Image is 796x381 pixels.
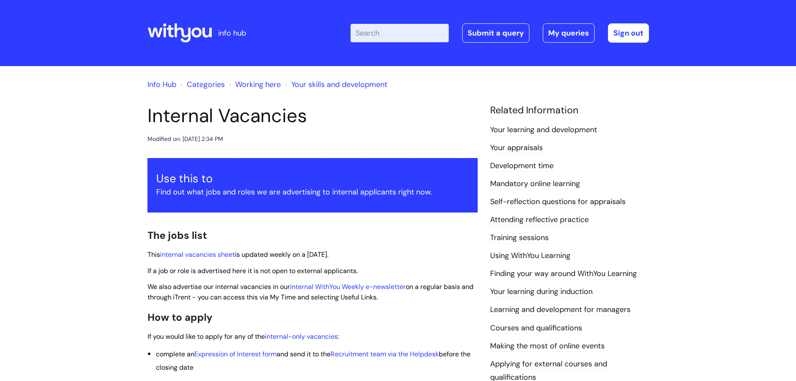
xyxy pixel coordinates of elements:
[291,79,387,89] a: Your skills and development
[490,197,626,207] a: Self-reflection questions for appraisals
[490,161,554,171] a: Development time
[148,266,358,275] span: If a job or role is advertised here it is not open to external applicants.
[351,23,649,43] div: | -
[543,23,595,43] a: My queries
[490,323,582,334] a: Courses and qualifications
[490,125,597,136] a: Your learning and development
[194,350,277,358] a: Expression of Interest form
[283,78,387,91] li: Your skills and development
[156,350,470,372] span: and send it to the before the c
[490,341,605,352] a: Making the most of online events
[148,250,328,259] span: This is updated weekly on a [DATE].
[160,363,193,372] span: losing date
[490,304,631,315] a: Learning and development for managers
[490,179,580,189] a: Mandatory online learning
[490,251,570,261] a: Using WithYou Learning
[235,79,281,89] a: Working here
[227,78,281,91] li: Working here
[148,311,213,324] span: How to apply
[156,350,194,358] span: complete an
[490,143,543,153] a: Your appraisals
[490,105,649,116] h4: Related Information
[608,23,649,43] a: Sign out
[490,233,549,243] a: Training sessions
[218,26,246,40] p: info hub
[148,105,478,127] h1: Internal Vacancies
[148,229,207,242] span: The jobs list
[160,250,235,259] a: internal vacancies sheet
[156,172,469,185] h3: Use this to
[148,282,473,302] span: We also advertise our internal vacancies in our on a regular basis and through iTrent - you can a...
[290,282,406,291] a: internal WithYou Weekly e-newsletter
[462,23,529,43] a: Submit a query
[187,79,225,89] a: Categories
[148,332,339,341] span: If you would like to apply for any of the :
[178,78,225,91] li: Solution home
[331,350,439,358] a: Recruitment team via the Helpdesk
[148,79,176,89] a: Info Hub
[490,268,637,279] a: Finding your way around WithYou Learning
[156,185,469,199] p: Find out what jobs and roles we are advertising to internal applicants right now.
[351,24,449,42] input: Search
[490,286,593,297] a: Your learning during induction
[490,215,589,225] a: Attending reflective practice
[265,332,338,341] a: internal-only vacancies
[148,134,223,144] div: Modified on: [DATE] 2:34 PM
